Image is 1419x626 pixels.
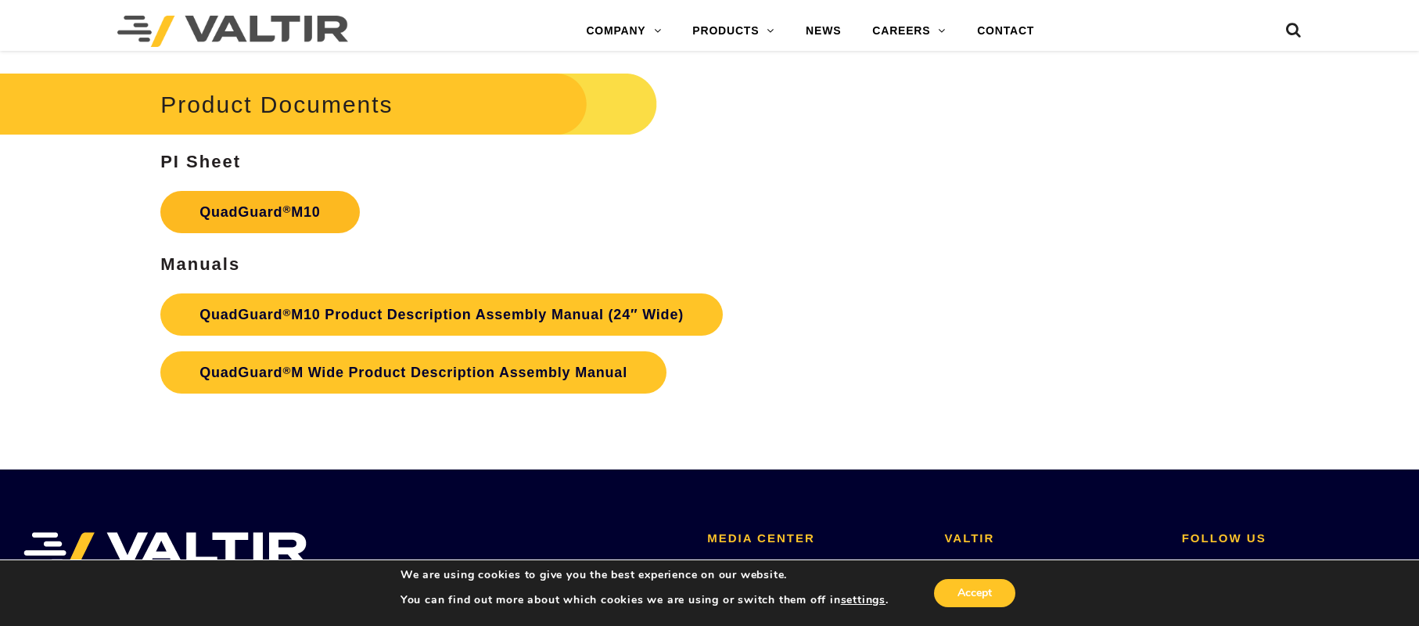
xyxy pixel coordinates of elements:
[401,593,889,607] p: You can find out more about which cookies we are using or switch them off in .
[1182,532,1396,545] h2: FOLLOW US
[282,307,291,318] sup: ®
[401,568,889,582] p: We are using cookies to give you the best experience on our website.
[790,16,857,47] a: NEWS
[961,16,1050,47] a: CONTACT
[841,593,886,607] button: settings
[160,351,666,394] a: QuadGuard®M Wide Product Description Assembly Manual
[160,152,241,171] strong: PI Sheet
[282,203,291,215] sup: ®
[857,16,961,47] a: CAREERS
[570,16,677,47] a: COMPANY
[160,191,359,233] a: QuadGuard®M10
[160,254,240,274] strong: Manuals
[117,16,348,47] img: Valtir
[944,532,1158,545] h2: VALTIR
[23,532,307,571] img: VALTIR
[282,365,291,376] sup: ®
[160,293,723,336] a: QuadGuard®M10 Product Description Assembly Manual (24″ Wide)
[677,16,790,47] a: PRODUCTS
[934,579,1015,607] button: Accept
[707,532,921,545] h2: MEDIA CENTER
